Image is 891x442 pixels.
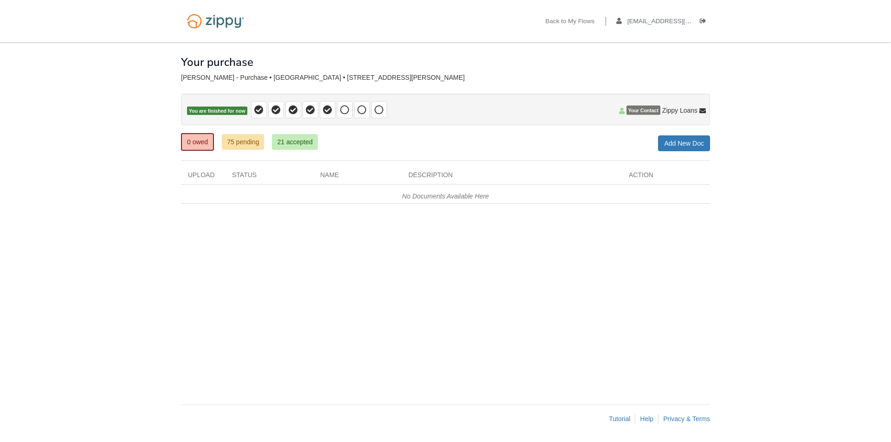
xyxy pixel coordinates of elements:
[626,106,660,115] span: Your Contact
[222,134,264,150] a: 75 pending
[225,170,313,184] div: Status
[272,134,317,150] a: 21 accepted
[627,18,734,25] span: aaboley88@icloud.com
[181,133,214,151] a: 0 owed
[640,415,653,423] a: Help
[181,170,225,184] div: Upload
[616,18,734,27] a: edit profile
[402,192,489,200] em: No Documents Available Here
[187,107,247,115] span: You are finished for now
[658,135,710,151] a: Add New Doc
[545,18,594,27] a: Back to My Flows
[313,170,401,184] div: Name
[663,415,710,423] a: Privacy & Terms
[662,106,697,115] span: Zippy Loans
[609,415,630,423] a: Tutorial
[181,74,710,82] div: [PERSON_NAME] - Purchase • [GEOGRAPHIC_DATA] • [STREET_ADDRESS][PERSON_NAME]
[401,170,622,184] div: Description
[181,9,250,33] img: Logo
[181,56,253,68] h1: Your purchase
[700,18,710,27] a: Log out
[622,170,710,184] div: Action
